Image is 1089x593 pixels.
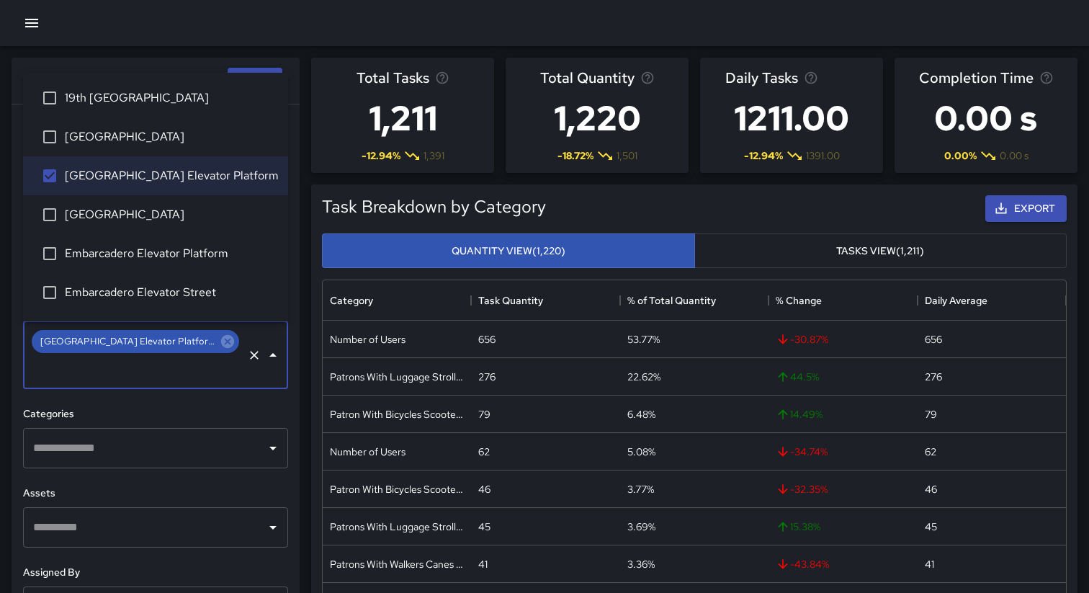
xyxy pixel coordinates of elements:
[776,445,828,459] span: -34.74 %
[362,148,400,163] span: -12.94 %
[435,71,449,85] svg: Total number of tasks in the selected period, compared to the previous period.
[918,280,1066,321] div: Daily Average
[1039,71,1054,85] svg: Average time taken to complete tasks in the selected period, compared to the previous period.
[170,68,216,94] button: Reset
[627,370,660,384] div: 22.62%
[478,557,488,571] div: 41
[640,71,655,85] svg: Total task quantity in the selected period, compared to the previous period.
[65,206,277,223] span: [GEOGRAPHIC_DATA]
[65,128,277,146] span: [GEOGRAPHIC_DATA]
[478,482,490,496] div: 46
[776,370,819,384] span: 44.5 %
[925,482,937,496] div: 46
[263,517,283,538] button: Open
[29,69,70,92] h6: Filters
[228,68,282,94] button: Apply
[985,195,1067,222] button: Export
[322,195,546,218] h5: Task Breakdown by Category
[925,332,942,347] div: 656
[323,280,471,321] div: Category
[776,280,822,321] div: % Change
[478,445,490,459] div: 62
[776,482,828,496] span: -32.35 %
[627,332,660,347] div: 53.77%
[330,407,464,422] div: Patron With Bicycles Scooters Electric Scooters
[925,520,937,534] div: 45
[330,332,405,347] div: Number of Users
[330,557,464,571] div: Patrons With Walkers Canes Wheelchair
[244,345,264,365] button: Clear
[627,407,655,422] div: 6.48%
[694,233,1067,269] button: Tasks View(1,211)
[423,148,444,163] span: 1,391
[540,66,635,89] span: Total Quantity
[478,332,496,347] div: 656
[806,148,840,163] span: 1391.00
[65,89,277,107] span: 19th [GEOGRAPHIC_DATA]
[32,330,239,353] div: [GEOGRAPHIC_DATA] Elevator Platform
[627,482,654,496] div: 3.77%
[944,148,977,163] span: 0.00 %
[263,345,283,365] button: Close
[768,280,917,321] div: % Change
[627,557,655,571] div: 3.36%
[65,284,277,301] span: Embarcadero Elevator Street
[925,445,936,459] div: 62
[925,407,937,422] div: 79
[330,482,464,496] div: Patron With Bicycles Scooters Electric Scooters
[330,370,464,384] div: Patrons With Luggage Stroller Carts Wagons
[557,148,593,163] span: -18.72 %
[1000,148,1028,163] span: 0.00 s
[330,445,405,459] div: Number of Users
[322,233,695,269] button: Quantity View(1,220)
[263,438,283,458] button: Open
[478,407,490,422] div: 79
[804,71,818,85] svg: Average number of tasks per day in the selected period, compared to the previous period.
[725,66,798,89] span: Daily Tasks
[744,148,783,163] span: -12.94 %
[471,280,619,321] div: Task Quantity
[620,280,768,321] div: % of Total Quantity
[65,245,277,262] span: Embarcadero Elevator Platform
[919,66,1034,89] span: Completion Time
[478,280,543,321] div: Task Quantity
[627,445,655,459] div: 5.08%
[23,486,288,501] h6: Assets
[776,520,820,534] span: 15.38 %
[540,89,655,147] h3: 1,220
[776,557,829,571] span: -43.84 %
[627,520,655,534] div: 3.69%
[65,167,277,184] span: [GEOGRAPHIC_DATA] Elevator Platform
[330,520,464,534] div: Patrons With Luggage Stroller Carts Wagons
[617,148,637,163] span: 1,501
[776,407,823,422] span: 14.49 %
[776,332,828,347] span: -30.87 %
[627,280,716,321] div: % of Total Quantity
[23,406,288,422] h6: Categories
[330,280,373,321] div: Category
[23,565,288,581] h6: Assigned By
[919,89,1054,147] h3: 0.00 s
[478,370,496,384] div: 276
[925,557,934,571] div: 41
[357,66,429,89] span: Total Tasks
[478,520,490,534] div: 45
[357,89,449,147] h3: 1,211
[32,333,224,349] span: [GEOGRAPHIC_DATA] Elevator Platform
[925,280,987,321] div: Daily Average
[925,370,942,384] div: 276
[725,89,858,147] h3: 1211.00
